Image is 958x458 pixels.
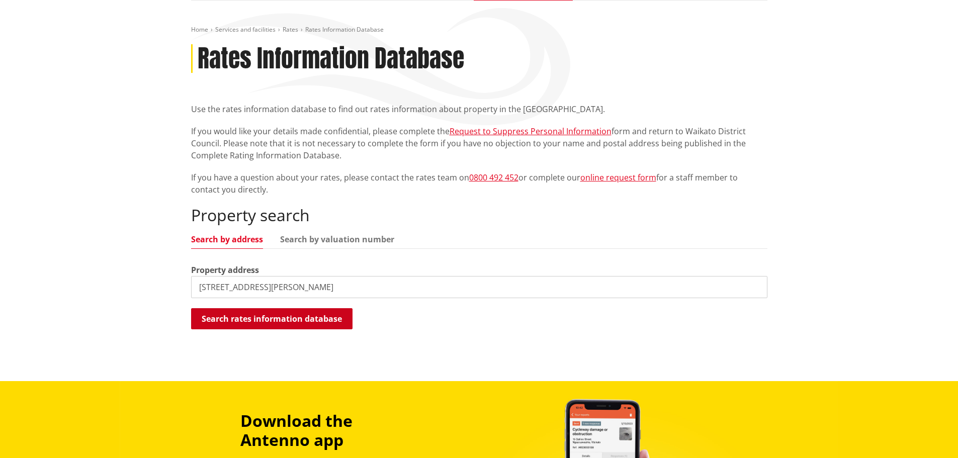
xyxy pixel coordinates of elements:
h2: Property search [191,206,767,225]
button: Search rates information database [191,308,353,329]
iframe: Messenger Launcher [912,416,948,452]
a: Home [191,25,208,34]
span: Rates Information Database [305,25,384,34]
a: 0800 492 452 [469,172,518,183]
p: If you would like your details made confidential, please complete the form and return to Waikato ... [191,125,767,161]
a: Rates [283,25,298,34]
nav: breadcrumb [191,26,767,34]
a: Request to Suppress Personal Information [450,126,612,137]
a: online request form [580,172,656,183]
p: Use the rates information database to find out rates information about property in the [GEOGRAPHI... [191,103,767,115]
p: If you have a question about your rates, please contact the rates team on or complete our for a s... [191,171,767,196]
a: Services and facilities [215,25,276,34]
input: e.g. Duke Street NGARUAWAHIA [191,276,767,298]
a: Search by address [191,235,263,243]
h3: Download the Antenno app [240,411,422,450]
label: Property address [191,264,259,276]
a: Search by valuation number [280,235,394,243]
h1: Rates Information Database [198,44,464,73]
